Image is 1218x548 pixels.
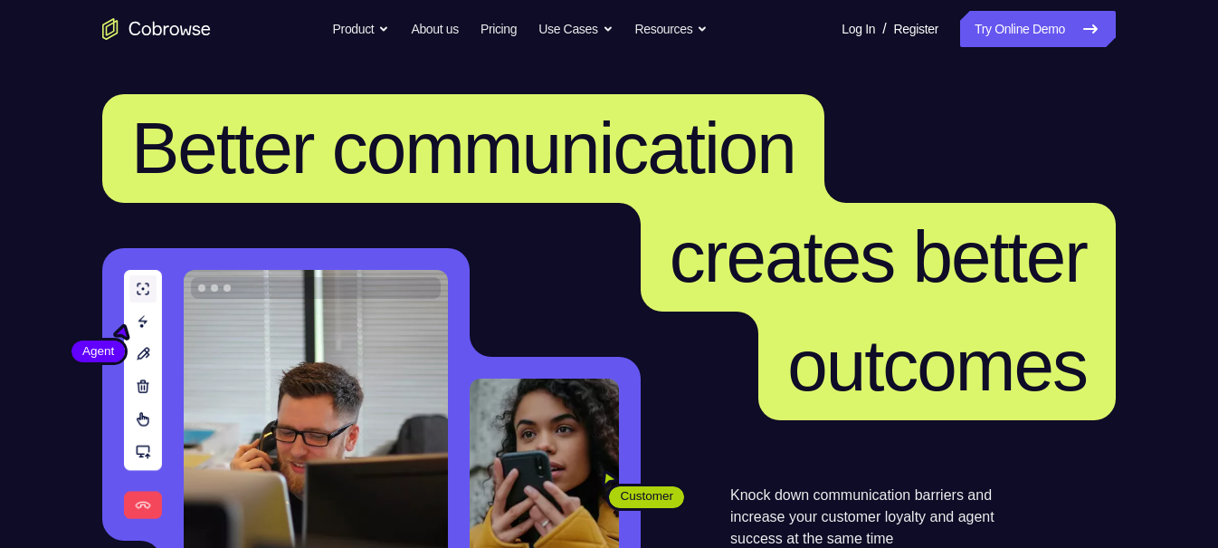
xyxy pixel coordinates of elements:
[882,18,886,40] span: /
[787,325,1087,406] span: outcomes
[411,11,458,47] a: About us
[102,18,211,40] a: Go to the home page
[670,216,1087,297] span: creates better
[960,11,1116,47] a: Try Online Demo
[538,11,613,47] button: Use Cases
[842,11,875,47] a: Log In
[481,11,517,47] a: Pricing
[131,108,795,188] span: Better communication
[635,11,709,47] button: Resources
[333,11,390,47] button: Product
[894,11,938,47] a: Register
